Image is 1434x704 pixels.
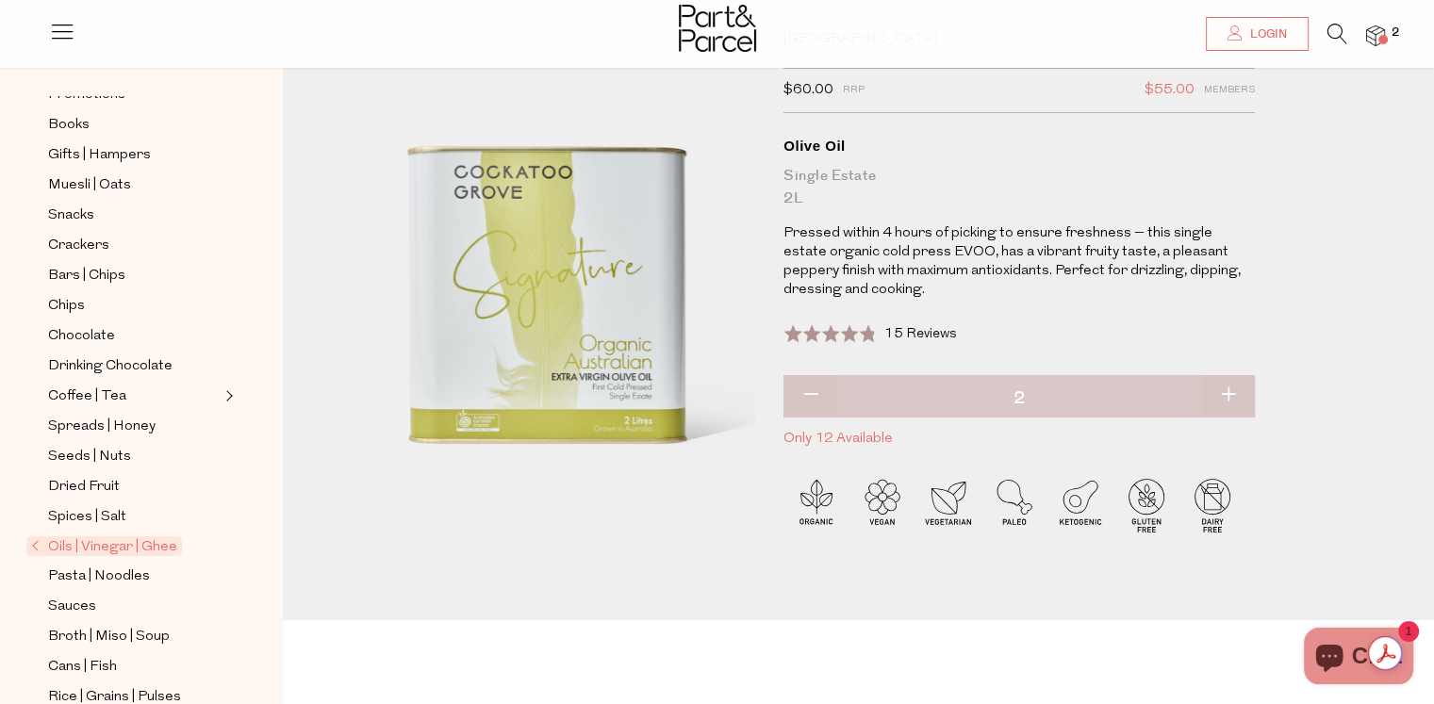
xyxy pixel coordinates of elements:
[48,415,220,438] a: Spreads | Honey
[48,385,126,408] span: Coffee | Tea
[48,204,220,227] a: Snacks
[48,595,220,618] a: Sauces
[48,476,120,499] span: Dried Fruit
[48,446,131,468] span: Seeds | Nuts
[48,234,220,257] a: Crackers
[48,506,126,529] span: Spices | Salt
[48,294,220,318] a: Chips
[1206,17,1309,51] a: Login
[26,536,182,556] span: Oils | Vinegar | Ghee
[843,78,865,103] span: RRP
[48,173,220,197] a: Muesli | Oats
[48,174,131,197] span: Muesli | Oats
[221,385,234,407] button: Expand/Collapse Coffee | Tea
[48,416,156,438] span: Spreads | Honey
[1145,78,1195,103] span: $55.00
[1047,472,1113,538] img: P_P-ICONS-Live_Bec_V11_Ketogenic.svg
[981,472,1047,538] img: P_P-ICONS-Live_Bec_V11_Paleo.svg
[783,137,1255,156] div: Olive Oil
[48,264,220,287] a: Bars | Chips
[48,295,85,318] span: Chips
[48,325,115,348] span: Chocolate
[48,143,220,167] a: Gifts | Hampers
[884,327,957,341] span: 15 Reviews
[48,265,125,287] span: Bars | Chips
[48,354,220,378] a: Drinking Chocolate
[1366,25,1385,45] a: 2
[48,445,220,468] a: Seeds | Nuts
[1298,628,1419,689] inbox-online-store-chat: Shopify online store chat
[849,472,915,538] img: P_P-ICONS-Live_Bec_V11_Vegan.svg
[48,656,117,679] span: Cans | Fish
[1204,78,1255,103] span: Members
[48,205,94,227] span: Snacks
[915,472,981,538] img: P_P-ICONS-Live_Bec_V11_Vegetarian.svg
[48,144,151,167] span: Gifts | Hampers
[48,324,220,348] a: Chocolate
[48,565,150,588] span: Pasta | Noodles
[48,235,109,257] span: Crackers
[48,625,220,648] a: Broth | Miso | Soup
[783,427,1255,451] span: Only 12 Available
[48,385,220,408] a: Coffee | Tea
[783,78,833,103] span: $60.00
[48,565,220,588] a: Pasta | Noodles
[783,165,1255,210] div: Single Estate 2L
[1179,472,1245,538] img: P_P-ICONS-Live_Bec_V11_Dairy_Free.svg
[48,475,220,499] a: Dried Fruit
[1113,472,1179,538] img: P_P-ICONS-Live_Bec_V11_Gluten_Free.svg
[679,5,756,52] img: Part&Parcel
[48,505,220,529] a: Spices | Salt
[783,472,849,538] img: P_P-ICONS-Live_Bec_V11_Organic.svg
[783,224,1255,300] p: Pressed within 4 hours of picking to ensure freshness – this single estate organic cold press EVO...
[48,355,173,378] span: Drinking Chocolate
[339,30,755,549] img: Olive Oil
[48,655,220,679] a: Cans | Fish
[48,114,90,137] span: Books
[48,626,170,648] span: Broth | Miso | Soup
[31,535,220,558] a: Oils | Vinegar | Ghee
[783,375,1255,422] input: QTY Olive Oil
[1387,25,1404,41] span: 2
[48,113,220,137] a: Books
[48,596,96,618] span: Sauces
[1245,26,1287,42] span: Login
